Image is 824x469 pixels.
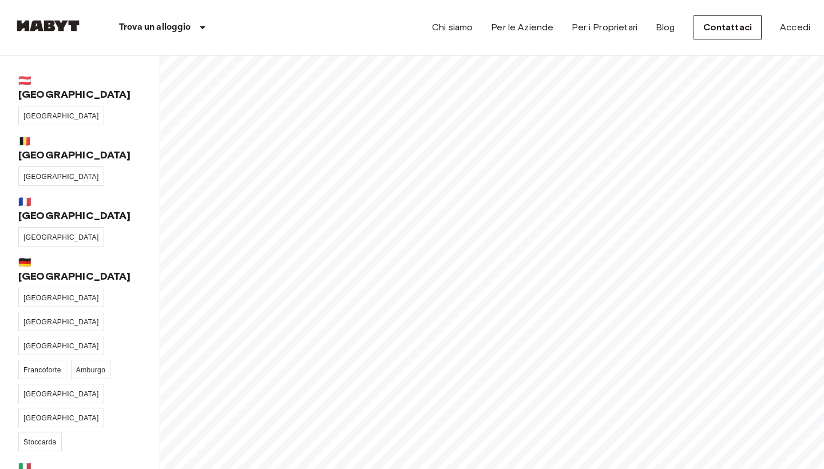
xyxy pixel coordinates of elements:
[18,166,104,186] a: [GEOGRAPHIC_DATA]
[23,438,57,446] span: Stoccarda
[18,288,104,307] a: [GEOGRAPHIC_DATA]
[694,15,762,39] a: Contattaci
[76,366,106,374] span: Amburgo
[18,408,104,427] a: [GEOGRAPHIC_DATA]
[18,74,141,101] span: 🇦🇹 [GEOGRAPHIC_DATA]
[23,294,99,302] span: [GEOGRAPHIC_DATA]
[18,432,62,451] a: Stoccarda
[572,21,637,34] a: Per i Proprietari
[23,366,61,374] span: Francoforte
[23,390,99,398] span: [GEOGRAPHIC_DATA]
[23,414,99,422] span: [GEOGRAPHIC_DATA]
[23,342,99,350] span: [GEOGRAPHIC_DATA]
[18,312,104,331] a: [GEOGRAPHIC_DATA]
[23,112,99,120] span: [GEOGRAPHIC_DATA]
[780,21,810,34] a: Accedi
[18,384,104,403] a: [GEOGRAPHIC_DATA]
[656,21,675,34] a: Blog
[23,173,99,181] span: [GEOGRAPHIC_DATA]
[14,20,82,31] img: Habyt
[18,256,141,283] span: 🇩🇪 [GEOGRAPHIC_DATA]
[18,336,104,355] a: [GEOGRAPHIC_DATA]
[23,318,99,326] span: [GEOGRAPHIC_DATA]
[18,134,141,162] span: 🇧🇪 [GEOGRAPHIC_DATA]
[491,21,553,34] a: Per le Aziende
[23,233,99,241] span: [GEOGRAPHIC_DATA]
[18,227,104,247] a: [GEOGRAPHIC_DATA]
[18,360,66,379] a: Francoforte
[432,21,473,34] a: Chi siamo
[18,106,104,125] a: [GEOGRAPHIC_DATA]
[18,195,141,222] span: 🇫🇷 [GEOGRAPHIC_DATA]
[119,21,191,34] p: Trova un alloggio
[71,360,111,379] a: Amburgo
